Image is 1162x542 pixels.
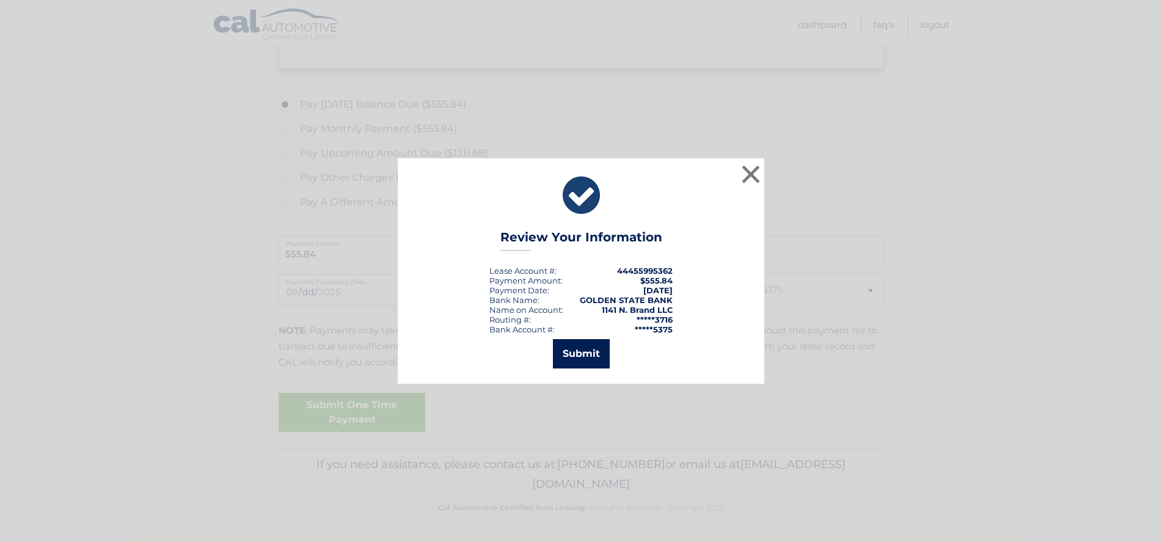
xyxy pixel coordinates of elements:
div: Lease Account #: [489,266,557,276]
div: Routing #: [489,315,531,324]
span: Payment Date [489,285,547,295]
strong: 44455995362 [617,266,673,276]
button: Submit [553,339,610,368]
div: Payment Amount: [489,276,563,285]
div: Bank Name: [489,295,539,305]
strong: GOLDEN STATE BANK [580,295,673,305]
strong: 1141 N. Brand LLC [602,305,673,315]
span: [DATE] [643,285,673,295]
div: Name on Account: [489,305,563,315]
button: × [739,162,763,186]
div: : [489,285,549,295]
div: Bank Account #: [489,324,555,334]
h3: Review Your Information [500,230,662,251]
span: $555.84 [640,276,673,285]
